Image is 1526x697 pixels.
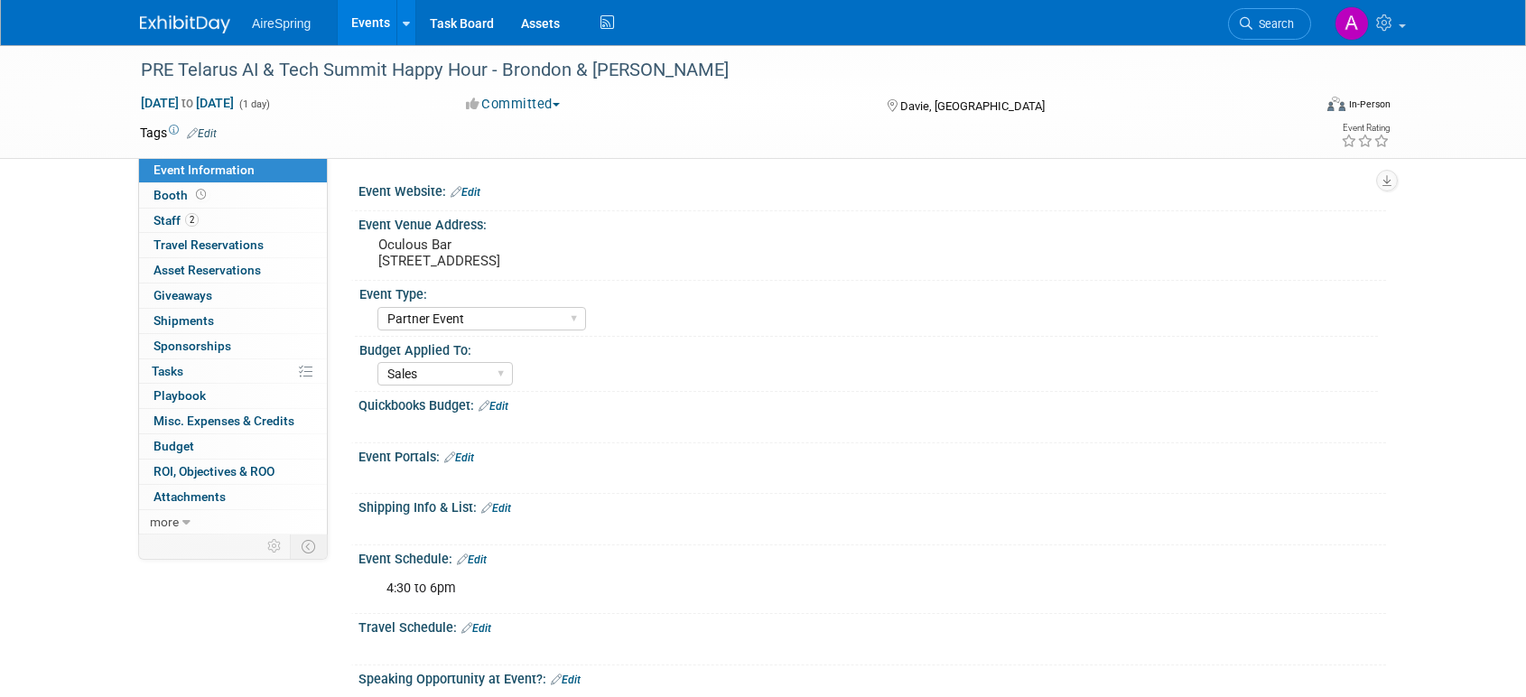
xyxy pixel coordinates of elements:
[154,339,231,353] span: Sponsorships
[154,414,294,428] span: Misc. Expenses & Credits
[378,237,767,269] pre: Oculous Bar [STREET_ADDRESS]
[139,409,327,433] a: Misc. Expenses & Credits
[358,665,1386,689] div: Speaking Opportunity at Event?:
[1205,94,1391,121] div: Event Format
[140,15,230,33] img: ExhibitDay
[154,313,214,328] span: Shipments
[152,364,183,378] span: Tasks
[358,545,1386,569] div: Event Schedule:
[358,178,1386,201] div: Event Website:
[139,460,327,484] a: ROI, Objectives & ROO
[461,622,491,635] a: Edit
[154,237,264,252] span: Travel Reservations
[252,16,311,31] span: AireSpring
[139,283,327,308] a: Giveaways
[1341,124,1390,133] div: Event Rating
[154,288,212,302] span: Giveaways
[179,96,196,110] span: to
[187,127,217,140] a: Edit
[900,99,1045,113] span: Davie, [GEOGRAPHIC_DATA]
[154,439,194,453] span: Budget
[154,213,199,228] span: Staff
[185,213,199,227] span: 2
[1335,6,1369,41] img: Aila Ortiaga
[1228,8,1311,40] a: Search
[460,95,567,114] button: Committed
[154,263,261,277] span: Asset Reservations
[457,553,487,566] a: Edit
[154,188,209,202] span: Booth
[139,233,327,257] a: Travel Reservations
[1348,98,1391,111] div: In-Person
[358,211,1386,234] div: Event Venue Address:
[1327,97,1345,111] img: Format-Inperson.png
[140,95,235,111] span: [DATE] [DATE]
[154,489,226,504] span: Attachments
[358,392,1386,415] div: Quickbooks Budget:
[259,534,291,558] td: Personalize Event Tab Strip
[444,451,474,464] a: Edit
[481,502,511,515] a: Edit
[154,388,206,403] span: Playbook
[139,384,327,408] a: Playbook
[150,515,179,529] span: more
[237,98,270,110] span: (1 day)
[154,464,274,479] span: ROI, Objectives & ROO
[154,163,255,177] span: Event Information
[139,258,327,283] a: Asset Reservations
[358,443,1386,467] div: Event Portals:
[359,337,1378,359] div: Budget Applied To:
[139,309,327,333] a: Shipments
[374,571,1187,607] div: 4:30 to 6pm
[139,209,327,233] a: Staff2
[359,281,1378,303] div: Event Type:
[140,124,217,142] td: Tags
[139,183,327,208] a: Booth
[135,54,1284,87] div: PRE Telarus AI & Tech Summit Happy Hour - Brondon & [PERSON_NAME]
[139,510,327,534] a: more
[139,158,327,182] a: Event Information
[358,614,1386,637] div: Travel Schedule:
[139,334,327,358] a: Sponsorships
[479,400,508,413] a: Edit
[1252,17,1294,31] span: Search
[139,485,327,509] a: Attachments
[139,434,327,459] a: Budget
[551,674,581,686] a: Edit
[192,188,209,201] span: Booth not reserved yet
[139,359,327,384] a: Tasks
[358,494,1386,517] div: Shipping Info & List:
[291,534,328,558] td: Toggle Event Tabs
[451,186,480,199] a: Edit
